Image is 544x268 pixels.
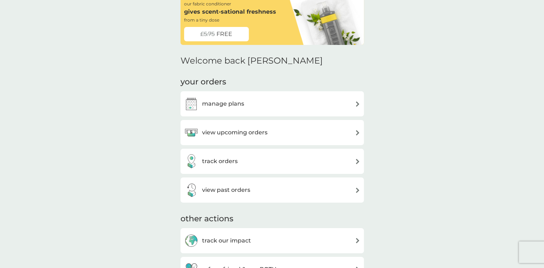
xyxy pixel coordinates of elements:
[202,128,268,137] h3: view upcoming orders
[202,99,244,108] h3: manage plans
[184,7,276,17] p: gives scent-sational freshness
[355,130,360,135] img: arrow right
[355,188,360,193] img: arrow right
[180,77,226,88] h3: your orders
[184,17,219,23] p: from a tiny dose
[202,157,238,166] h3: track orders
[180,213,233,225] h3: other actions
[355,238,360,243] img: arrow right
[216,29,232,39] span: FREE
[202,236,251,245] h3: track our impact
[202,185,250,195] h3: view past orders
[180,56,323,66] h2: Welcome back [PERSON_NAME]
[355,159,360,164] img: arrow right
[184,0,231,7] p: our fabric conditioner
[355,101,360,107] img: arrow right
[200,29,215,39] span: £5.75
